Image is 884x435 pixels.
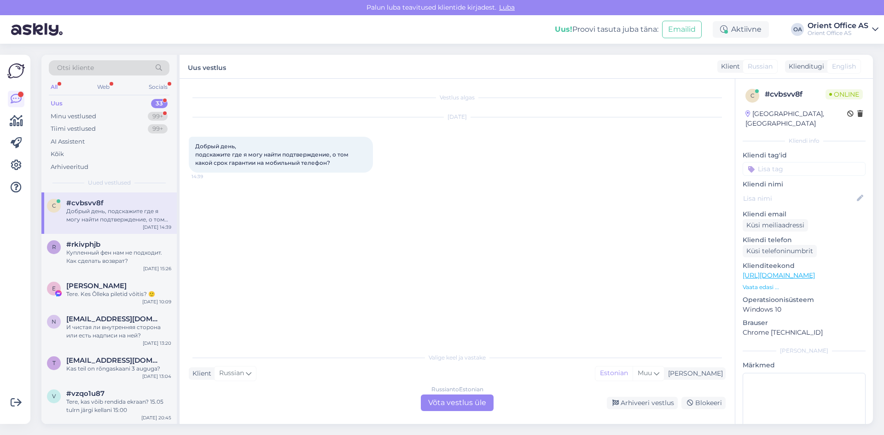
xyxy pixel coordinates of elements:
[66,356,162,365] span: timakova.katrin@gmail.com
[189,369,211,378] div: Klient
[664,369,723,378] div: [PERSON_NAME]
[743,261,866,271] p: Klienditeekond
[147,81,169,93] div: Socials
[743,318,866,328] p: Brauser
[51,124,96,133] div: Tiimi vestlused
[785,62,824,71] div: Klienditugi
[66,240,100,249] span: #rkivphjb
[49,81,59,93] div: All
[143,265,171,272] div: [DATE] 15:26
[52,360,56,366] span: t
[51,162,88,172] div: Arhiveeritud
[142,373,171,380] div: [DATE] 13:04
[713,21,769,38] div: Aktiivne
[808,22,868,29] div: Orient Office AS
[66,323,171,340] div: И чистая ли внутренняя сторона или есть надписи на ней?
[51,99,63,108] div: Uus
[52,393,56,400] span: v
[66,365,171,373] div: Kas teil on rõngaskaani 3 auguga?
[148,124,168,133] div: 99+
[143,224,171,231] div: [DATE] 14:39
[52,244,56,250] span: r
[141,414,171,421] div: [DATE] 20:45
[52,285,56,292] span: E
[743,283,866,291] p: Vaata edasi ...
[189,354,726,362] div: Valige keel ja vastake
[66,389,105,398] span: #vzqo1u87
[743,209,866,219] p: Kliendi email
[826,89,863,99] span: Online
[750,92,755,99] span: c
[192,173,226,180] span: 14:39
[743,360,866,370] p: Märkmed
[743,305,866,314] p: Windows 10
[66,315,162,323] span: natalyamam3@gmail.com
[743,180,866,189] p: Kliendi nimi
[51,150,64,159] div: Kõik
[421,394,494,411] div: Võta vestlus üle
[95,81,111,93] div: Web
[66,249,171,265] div: Купленный фен нам не подходит. Как сделать возврат?
[51,112,96,121] div: Minu vestlused
[142,298,171,305] div: [DATE] 10:09
[743,245,817,257] div: Küsi telefoninumbrit
[66,398,171,414] div: Tere, kas võib rendida ekraan? 15.05 tulrn järgi kellani 15:00
[607,397,678,409] div: Arhiveeri vestlus
[832,62,856,71] span: English
[595,366,633,380] div: Estonian
[51,137,85,146] div: AI Assistent
[808,29,868,37] div: Orient Office AS
[148,112,168,121] div: 99+
[765,89,826,100] div: # cvbsvv8f
[743,295,866,305] p: Operatsioonisüsteem
[743,193,855,203] input: Lisa nimi
[151,99,168,108] div: 33
[496,3,518,12] span: Luba
[52,318,56,325] span: n
[748,62,773,71] span: Russian
[745,109,847,128] div: [GEOGRAPHIC_DATA], [GEOGRAPHIC_DATA]
[7,62,25,80] img: Askly Logo
[681,397,726,409] div: Blokeeri
[188,60,226,73] label: Uus vestlus
[66,282,127,290] span: Eva-Maria Virnas
[88,179,131,187] span: Uued vestlused
[743,137,866,145] div: Kliendi info
[66,199,104,207] span: #cvbsvv8f
[808,22,878,37] a: Orient Office ASOrient Office AS
[66,207,171,224] div: Добрый день, подскажите где я могу найти подтверждение, о том какой срок гарантии на мобильный те...
[195,143,350,166] span: Добрый день, подскажите где я могу найти подтверждение, о том какой срок гарантии на мобильный те...
[743,328,866,337] p: Chrome [TECHNICAL_ID]
[431,385,483,394] div: Russian to Estonian
[66,290,171,298] div: Tere. Kes Õlleka piletid võitis? 🙂
[52,202,56,209] span: c
[743,162,866,176] input: Lisa tag
[717,62,740,71] div: Klient
[555,24,658,35] div: Proovi tasuta juba täna:
[555,25,572,34] b: Uus!
[189,93,726,102] div: Vestlus algas
[189,113,726,121] div: [DATE]
[743,219,808,232] div: Küsi meiliaadressi
[743,151,866,160] p: Kliendi tag'id
[57,63,94,73] span: Otsi kliente
[219,368,244,378] span: Russian
[638,369,652,377] span: Muu
[662,21,702,38] button: Emailid
[743,235,866,245] p: Kliendi telefon
[143,340,171,347] div: [DATE] 13:20
[743,347,866,355] div: [PERSON_NAME]
[791,23,804,36] div: OA
[743,271,815,279] a: [URL][DOMAIN_NAME]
